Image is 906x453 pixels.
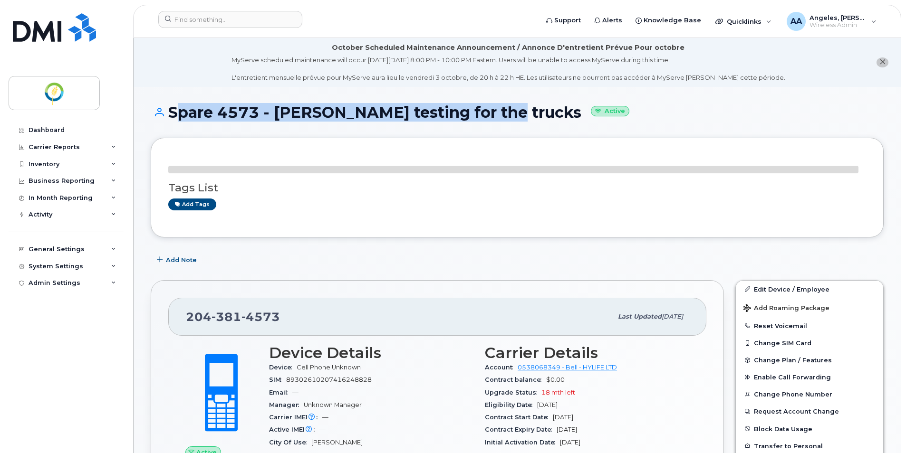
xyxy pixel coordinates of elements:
[212,310,241,324] span: 381
[518,364,617,371] a: 0538068349 - Bell - HYLIFE LTD
[537,401,558,408] span: [DATE]
[485,344,689,361] h3: Carrier Details
[168,182,866,194] h3: Tags List
[168,198,216,210] a: Add tags
[269,389,292,396] span: Email
[736,281,883,298] a: Edit Device / Employee
[297,364,361,371] span: Cell Phone Unknown
[754,374,831,381] span: Enable Call Forwarding
[736,351,883,368] button: Change Plan / Features
[736,386,883,403] button: Change Phone Number
[560,439,580,446] span: [DATE]
[241,310,280,324] span: 4573
[557,426,577,433] span: [DATE]
[541,389,575,396] span: 18 mth left
[322,414,328,421] span: —
[736,317,883,334] button: Reset Voicemail
[591,106,629,117] small: Active
[151,252,205,269] button: Add Note
[311,439,363,446] span: [PERSON_NAME]
[736,420,883,437] button: Block Data Usage
[485,389,541,396] span: Upgrade Status
[485,364,518,371] span: Account
[485,439,560,446] span: Initial Activation Date
[553,414,573,421] span: [DATE]
[736,368,883,386] button: Enable Call Forwarding
[485,426,557,433] span: Contract Expiry Date
[485,414,553,421] span: Contract Start Date
[269,364,297,371] span: Device
[186,310,280,324] span: 204
[754,357,832,364] span: Change Plan / Features
[877,57,888,67] button: close notification
[269,439,311,446] span: City Of Use
[319,426,326,433] span: —
[269,414,322,421] span: Carrier IMEI
[166,255,197,264] span: Add Note
[485,401,537,408] span: Eligibility Date
[269,426,319,433] span: Active IMEI
[743,304,829,313] span: Add Roaming Package
[546,376,565,383] span: $0.00
[286,376,372,383] span: 89302610207416248828
[304,401,362,408] span: Unknown Manager
[269,344,473,361] h3: Device Details
[292,389,299,396] span: —
[269,401,304,408] span: Manager
[231,56,785,82] div: MyServe scheduled maintenance will occur [DATE][DATE] 8:00 PM - 10:00 PM Eastern. Users will be u...
[151,104,884,121] h1: Spare 4573 - [PERSON_NAME] testing for the trucks
[269,376,286,383] span: SIM
[662,313,683,320] span: [DATE]
[736,334,883,351] button: Change SIM Card
[736,298,883,317] button: Add Roaming Package
[618,313,662,320] span: Last updated
[332,43,684,53] div: October Scheduled Maintenance Announcement / Annonce D'entretient Prévue Pour octobre
[485,376,546,383] span: Contract balance
[736,403,883,420] button: Request Account Change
